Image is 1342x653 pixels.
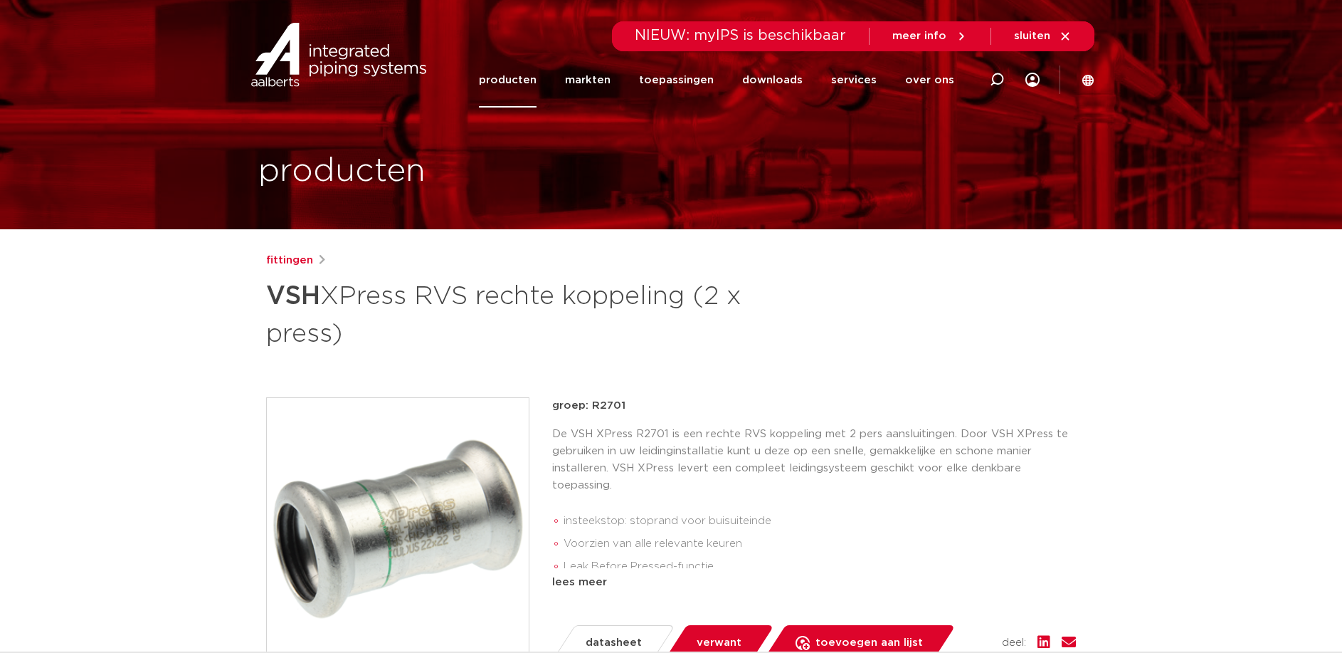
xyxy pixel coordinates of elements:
h1: XPress RVS rechte koppeling (2 x press) [266,275,801,352]
span: meer info [892,31,946,41]
span: NIEUW: myIPS is beschikbaar [635,28,846,43]
span: deel: [1002,634,1026,652]
p: groep: R2701 [552,397,1076,414]
li: insteekstop: stoprand voor buisuiteinde [564,510,1076,533]
a: producten [479,53,537,108]
li: Leak Before Pressed-functie [564,555,1076,578]
a: toepassingen [639,53,714,108]
a: meer info [892,30,968,43]
a: sluiten [1014,30,1072,43]
h1: producten [258,149,426,194]
strong: VSH [266,283,320,309]
a: markten [565,53,611,108]
span: sluiten [1014,31,1050,41]
a: fittingen [266,252,313,269]
p: De VSH XPress R2701 is een rechte RVS koppeling met 2 pers aansluitingen. Door VSH XPress te gebr... [552,426,1076,494]
nav: Menu [479,53,954,108]
a: over ons [905,53,954,108]
a: services [831,53,877,108]
li: Voorzien van alle relevante keuren [564,533,1076,555]
div: lees meer [552,574,1076,591]
a: downloads [742,53,803,108]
